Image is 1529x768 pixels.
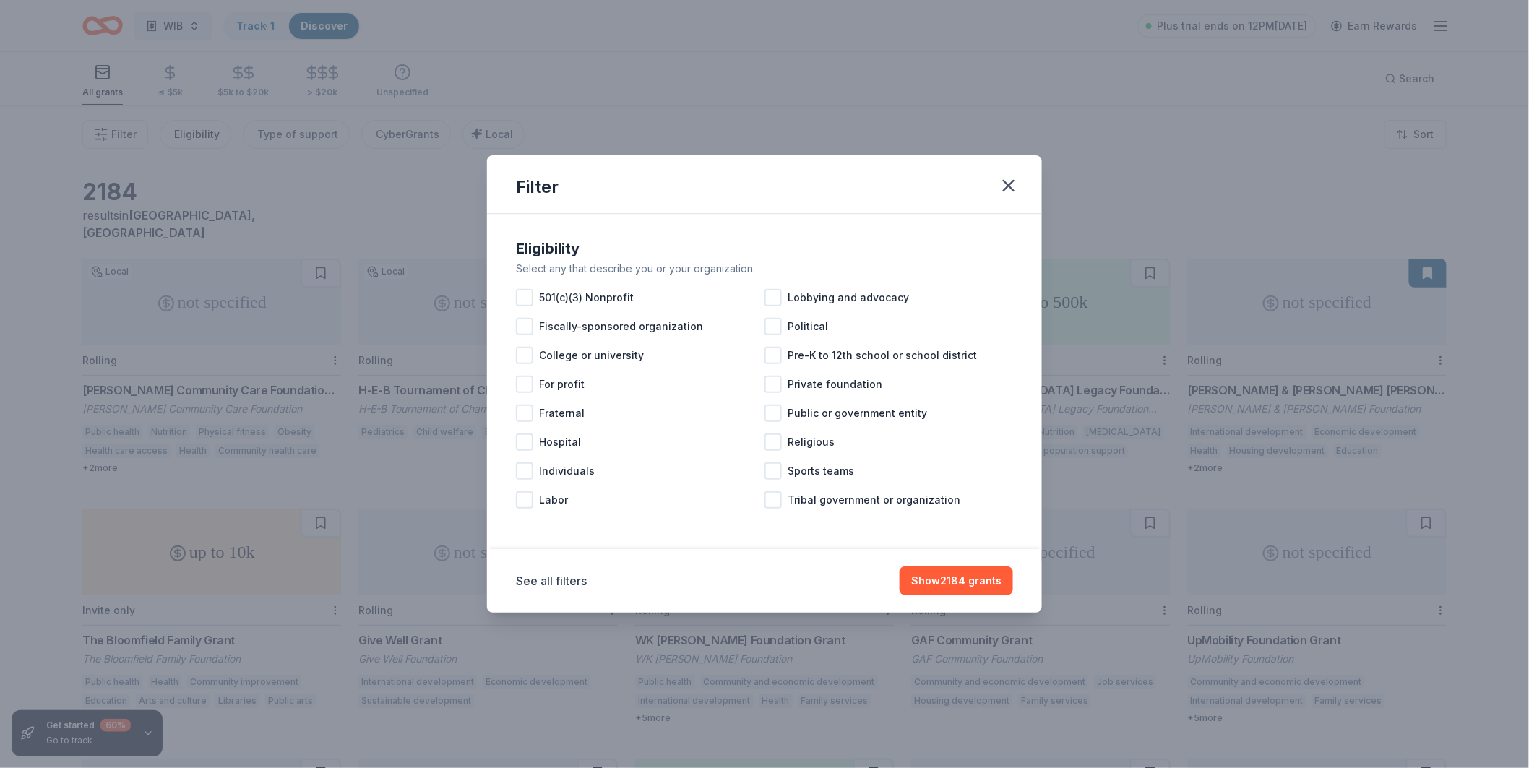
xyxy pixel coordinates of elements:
[788,289,909,306] span: Lobbying and advocacy
[788,318,828,335] span: Political
[539,491,568,509] span: Labor
[539,289,634,306] span: 501(c)(3) Nonprofit
[516,572,587,590] button: See all filters
[788,376,882,393] span: Private foundation
[539,318,703,335] span: Fiscally-sponsored organization
[788,405,927,422] span: Public or government entity
[516,260,1013,277] div: Select any that describe you or your organization.
[539,376,585,393] span: For profit
[788,347,977,364] span: Pre-K to 12th school or school district
[788,462,854,480] span: Sports teams
[900,566,1013,595] button: Show2184 grants
[788,433,835,451] span: Religious
[539,433,581,451] span: Hospital
[788,491,960,509] span: Tribal government or organization
[516,237,1013,260] div: Eligibility
[539,347,644,364] span: College or university
[539,405,585,422] span: Fraternal
[516,176,559,199] div: Filter
[539,462,595,480] span: Individuals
